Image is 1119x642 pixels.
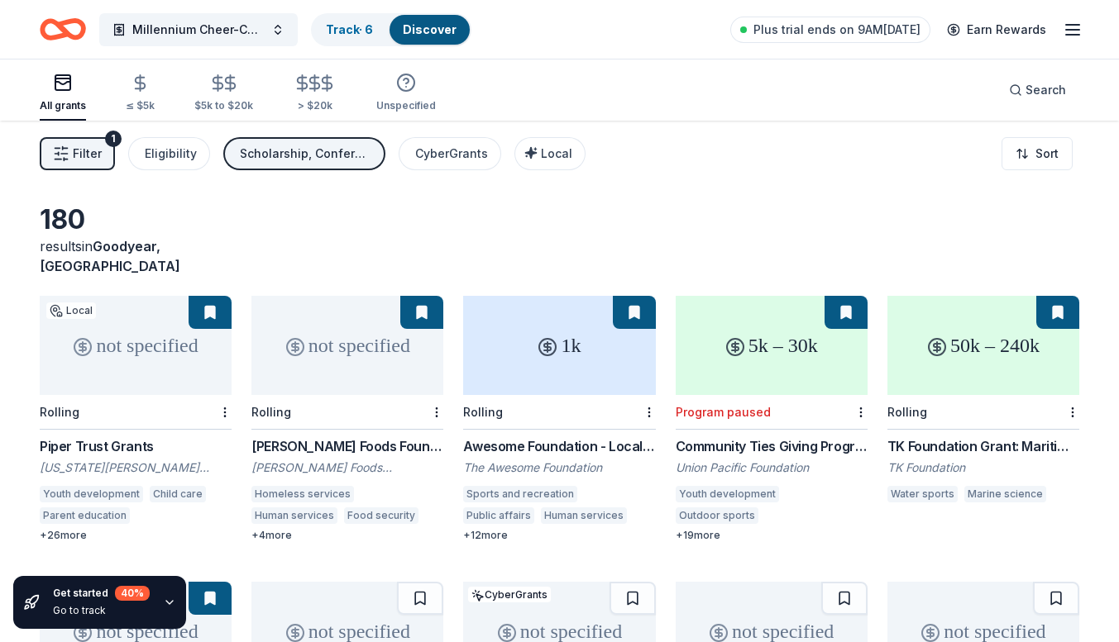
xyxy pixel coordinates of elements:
[251,507,337,524] div: Human services
[40,486,143,502] div: Youth development
[541,146,572,160] span: Local
[887,459,1079,476] div: TK Foundation
[126,99,155,112] div: ≤ $5k
[293,67,337,121] button: > $20k
[676,529,868,542] div: + 19 more
[40,459,232,476] div: [US_STATE][PERSON_NAME] Charitable Trust
[463,296,655,542] a: 1kRollingAwesome Foundation - Local Chapter GrantsThe Awesome FoundationSports and recreationPubl...
[887,405,927,419] div: Rolling
[40,529,232,542] div: + 26 more
[676,507,758,524] div: Outdoor sports
[126,67,155,121] button: ≤ $5k
[463,529,655,542] div: + 12 more
[463,507,534,524] div: Public affairs
[415,144,488,164] div: CyberGrants
[887,436,1079,456] div: TK Foundation Grant: Maritime Grant
[128,137,210,170] button: Eligibility
[251,436,443,456] div: [PERSON_NAME] Foods Foundation Grant
[463,436,655,456] div: Awesome Foundation - Local Chapter Grants
[996,74,1079,107] button: Search
[40,296,232,395] div: not specified
[251,296,443,542] a: not specifiedRolling[PERSON_NAME] Foods Foundation Grant[PERSON_NAME] Foods Foundation Inc.Homele...
[40,66,86,121] button: All grants
[105,131,122,147] div: 1
[463,459,655,476] div: The Awesome Foundation
[676,486,779,502] div: Youth development
[753,20,921,40] span: Plus trial ends on 9AM[DATE]
[1035,144,1059,164] span: Sort
[40,10,86,49] a: Home
[887,296,1079,395] div: 50k – 240k
[326,22,373,36] a: Track· 6
[132,20,265,40] span: Millennium Cheer-Competition Team
[40,296,232,542] a: not specifiedLocalRollingPiper Trust Grants[US_STATE][PERSON_NAME] Charitable TrustYouth developm...
[676,436,868,456] div: Community Ties Giving Program: Local Grants
[344,507,418,524] div: Food security
[40,203,232,236] div: 180
[40,137,115,170] button: Filter1
[53,586,150,601] div: Get started
[1026,80,1066,100] span: Search
[311,13,471,46] button: Track· 6Discover
[676,296,868,395] div: 5k – 30k
[40,507,130,524] div: Parent education
[730,17,930,43] a: Plus trial ends on 9AM[DATE]
[145,144,197,164] div: Eligibility
[403,22,457,36] a: Discover
[53,604,150,617] div: Go to track
[46,302,96,319] div: Local
[40,436,232,456] div: Piper Trust Grants
[251,529,443,542] div: + 4 more
[1002,137,1073,170] button: Sort
[468,587,551,602] div: CyberGrants
[541,507,627,524] div: Human services
[40,236,232,276] div: results
[937,15,1056,45] a: Earn Rewards
[293,99,337,112] div: > $20k
[251,486,354,502] div: Homeless services
[676,405,771,419] div: Program paused
[376,66,436,121] button: Unspecified
[399,137,501,170] button: CyberGrants
[40,238,180,274] span: in
[194,99,253,112] div: $5k to $20k
[887,296,1079,507] a: 50k – 240kRollingTK Foundation Grant: Maritime GrantTK FoundationWater sportsMarine science
[194,67,253,121] button: $5k to $20k
[251,296,443,395] div: not specified
[463,486,577,502] div: Sports and recreation
[115,586,150,601] div: 40 %
[73,144,102,164] span: Filter
[240,144,372,164] div: Scholarship, Conference, Training and capacity building
[223,137,385,170] button: Scholarship, Conference, Training and capacity building
[40,99,86,112] div: All grants
[676,459,868,476] div: Union Pacific Foundation
[463,405,503,419] div: Rolling
[150,486,206,502] div: Child care
[887,486,958,502] div: Water sports
[463,296,655,395] div: 1k
[376,99,436,112] div: Unspecified
[40,238,180,274] span: Goodyear, [GEOGRAPHIC_DATA]
[40,405,79,419] div: Rolling
[99,13,298,46] button: Millennium Cheer-Competition Team
[251,459,443,476] div: [PERSON_NAME] Foods Foundation Inc.
[676,296,868,542] a: 5k – 30kProgram pausedCommunity Ties Giving Program: Local GrantsUnion Pacific FoundationYouth de...
[964,486,1046,502] div: Marine science
[251,405,291,419] div: Rolling
[514,137,586,170] button: Local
